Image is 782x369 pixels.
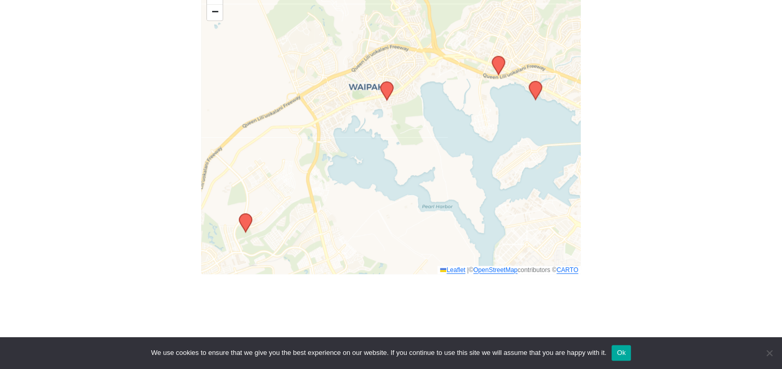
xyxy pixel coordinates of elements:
div: © contributors © [437,266,581,275]
button: Ok [612,345,631,361]
span: − [212,5,218,18]
span: No [764,348,774,358]
a: Leaflet [440,266,465,274]
span: We use cookies to ensure that we give you the best experience on our website. If you continue to ... [151,348,606,358]
a: OpenStreetMap [473,266,518,274]
a: CARTO [556,266,578,274]
span: | [467,266,469,274]
a: Zoom out [207,5,223,20]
